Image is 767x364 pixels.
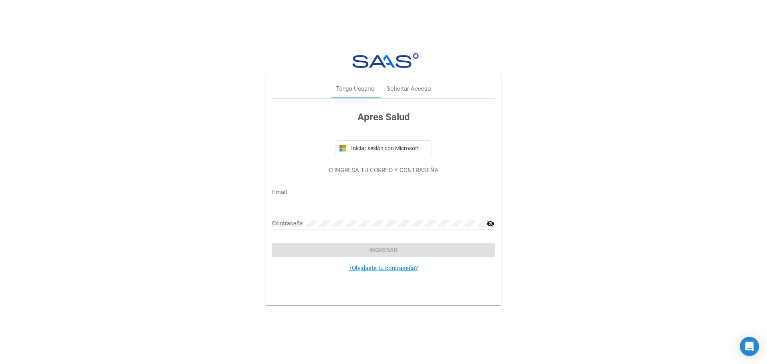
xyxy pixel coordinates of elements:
div: Solicitar Acceso [387,84,431,93]
div: Open Intercom Messenger [740,337,759,356]
a: ¿Olvidaste tu contraseña? [349,265,418,272]
span: Iniciar sesión con Microsoft [350,145,428,151]
button: Iniciar sesión con Microsoft [336,140,431,156]
div: Tengo Usuario [336,84,375,93]
span: Ingresar [369,247,398,254]
mat-icon: visibility_off [487,219,495,229]
p: O INGRESÁ TU CORREO Y CONTRASEÑA [272,166,495,175]
button: Ingresar [272,243,495,257]
h3: Apres Salud [272,110,495,124]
